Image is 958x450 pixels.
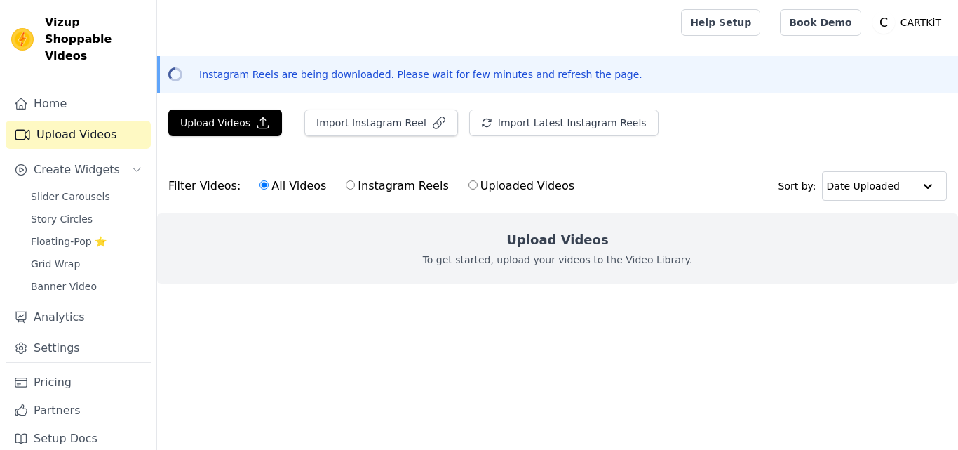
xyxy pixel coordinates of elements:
a: Upload Videos [6,121,151,149]
a: Settings [6,334,151,362]
h2: Upload Videos [506,230,608,250]
button: Create Widgets [6,156,151,184]
label: All Videos [259,177,327,195]
input: All Videos [259,180,269,190]
a: Slider Carousels [22,187,151,206]
p: To get started, upload your videos to the Video Library. [423,253,693,267]
p: CARTKiT [895,10,947,35]
a: Home [6,90,151,118]
span: Floating-Pop ⭐ [31,234,107,249]
span: Slider Carousels [31,190,110,204]
a: Grid Wrap [22,254,151,274]
text: C [879,15,888,29]
label: Instagram Reels [345,177,449,195]
a: Help Setup [681,9,760,36]
button: Upload Videos [168,110,282,136]
a: Banner Video [22,277,151,296]
label: Uploaded Videos [468,177,575,195]
button: C CARTKiT [872,10,947,35]
a: Partners [6,397,151,425]
a: Floating-Pop ⭐ [22,232,151,251]
p: Instagram Reels are being downloaded. Please wait for few minutes and refresh the page. [199,67,642,81]
span: Story Circles [31,212,93,226]
span: Grid Wrap [31,257,80,271]
span: Vizup Shoppable Videos [45,14,145,65]
input: Instagram Reels [346,180,355,190]
a: Story Circles [22,209,151,229]
a: Pricing [6,369,151,397]
div: Filter Videos: [168,170,582,202]
button: Import Latest Instagram Reels [469,110,659,136]
span: Create Widgets [34,161,120,178]
input: Uploaded Videos [468,180,478,190]
a: Analytics [6,303,151,331]
div: Sort by: [778,171,947,201]
span: Banner Video [31,279,97,293]
img: Vizup [11,28,34,51]
button: Import Instagram Reel [304,110,458,136]
a: Book Demo [780,9,861,36]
